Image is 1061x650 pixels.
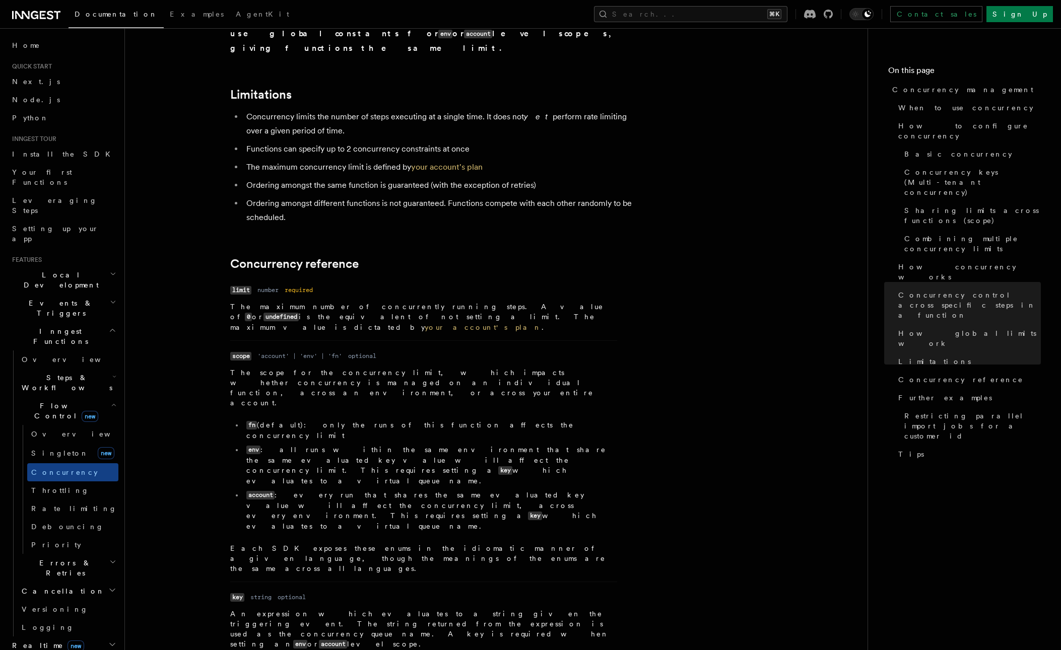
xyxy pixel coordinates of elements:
code: fn [246,421,257,429]
a: Throttling [27,481,118,499]
span: Overview [22,355,125,364]
span: Cancellation [18,586,105,596]
a: your account's plan [411,162,483,172]
span: Events & Triggers [8,298,110,318]
span: Steps & Workflows [18,373,112,393]
code: account [246,491,275,499]
code: scope [230,352,251,360]
span: Errors & Retries [18,558,109,578]
a: Logging [18,618,118,636]
a: How global limits work [894,324,1041,352]
span: Sharing limits across functions (scope) [904,205,1041,226]
code: account [319,640,347,648]
a: Concurrency [27,463,118,481]
span: Overview [31,430,135,438]
span: When to use concurrency [898,103,1033,113]
span: Versioning [22,605,88,613]
li: Concurrency limits the number of steps executing at a single time. It does not perform rate limit... [243,110,633,138]
span: Concurrency management [892,85,1033,95]
dd: number [257,286,279,294]
a: Sharing limits across functions (scope) [900,201,1041,230]
p: An expression which evaluates to a string given the triggering event. The string returned from th... [230,609,617,649]
span: Debouncing [31,523,104,531]
a: Home [8,36,118,54]
a: How to configure concurrency [894,117,1041,145]
span: Python [12,114,49,122]
span: Node.js [12,96,60,104]
p: Each SDK exposes these enums in the idiomatic manner of a given language, though the meanings of ... [230,543,617,573]
a: Limitations [230,88,292,102]
a: Overview [27,425,118,443]
dd: optional [348,352,376,360]
h4: On this page [888,64,1041,81]
li: (default): only the runs of this function affects the concurrency limit [243,420,617,441]
a: When to use concurrency [894,99,1041,117]
a: Concurrency control across specific steps in a function [894,286,1041,324]
span: Throttling [31,486,89,494]
a: Limitations [894,352,1041,371]
span: Quick start [8,62,52,70]
span: Logging [22,623,74,631]
a: Concurrency reference [230,257,359,271]
a: Examples [164,3,230,27]
code: env [293,640,307,648]
p: The scope for the concurrency limit, which impacts whether concurrency is managed on an individua... [230,368,617,408]
dd: 'account' | 'env' | 'fn' [257,352,342,360]
code: env [246,446,260,454]
span: Inngest tour [8,135,56,143]
span: Local Development [8,270,110,290]
strong: While this works we strongly recommend that you use global constants for or level scopes, giving ... [230,15,626,53]
span: Inngest Functions [8,326,109,346]
div: Inngest Functions [8,350,118,636]
a: your account's plan [425,323,542,331]
li: Functions can specify up to 2 concurrency constraints at once [243,142,633,156]
button: Flow Controlnew [18,397,118,425]
button: Search...⌘K [594,6,787,22]
button: Inngest Functions [8,322,118,350]
span: Examples [170,10,224,18]
a: Documentation [69,3,164,28]
code: undefined [263,313,299,321]
span: Singleton [31,449,89,457]
span: How to configure concurrency [898,121,1041,141]
button: Cancellation [18,582,118,600]
code: key [498,466,512,475]
span: Flow Control [18,401,111,421]
a: Concurrency keys (Multi-tenant concurrency) [900,163,1041,201]
a: Leveraging Steps [8,191,118,220]
code: 0 [245,313,252,321]
em: yet [524,112,553,121]
a: Install the SDK [8,145,118,163]
span: Further examples [898,393,992,403]
span: Priority [31,541,81,549]
span: Restricting parallel import jobs for a customer id [904,411,1041,441]
button: Steps & Workflows [18,369,118,397]
span: Concurrency [31,468,98,476]
span: new [98,447,114,459]
span: How global limits work [898,328,1041,348]
span: Limitations [898,356,971,367]
div: Flow Controlnew [18,425,118,554]
li: Ordering amongst different functions is not guaranteed. Functions compete with each other randoml... [243,196,633,225]
a: Next.js [8,73,118,91]
a: Contact sales [890,6,982,22]
li: The maximum concurrency limit is defined by [243,160,633,174]
span: Concurrency reference [898,375,1023,385]
a: Sign Up [986,6,1053,22]
button: Events & Triggers [8,294,118,322]
a: Restricting parallel import jobs for a customer id [900,407,1041,445]
dd: required [285,286,313,294]
span: new [82,411,98,422]
a: Concurrency reference [894,371,1041,389]
a: Combining multiple concurrency limits [900,230,1041,258]
a: Rate limiting [27,499,118,518]
a: Further examples [894,389,1041,407]
a: Versioning [18,600,118,618]
span: Home [12,40,40,50]
span: Setting up your app [12,225,99,243]
span: Install the SDK [12,150,116,158]
li: Ordering amongst the same function is guaranteed (with the exception of retries) [243,178,633,192]
span: Combining multiple concurrency limits [904,234,1041,254]
code: limit [230,286,251,295]
code: key [230,593,244,602]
